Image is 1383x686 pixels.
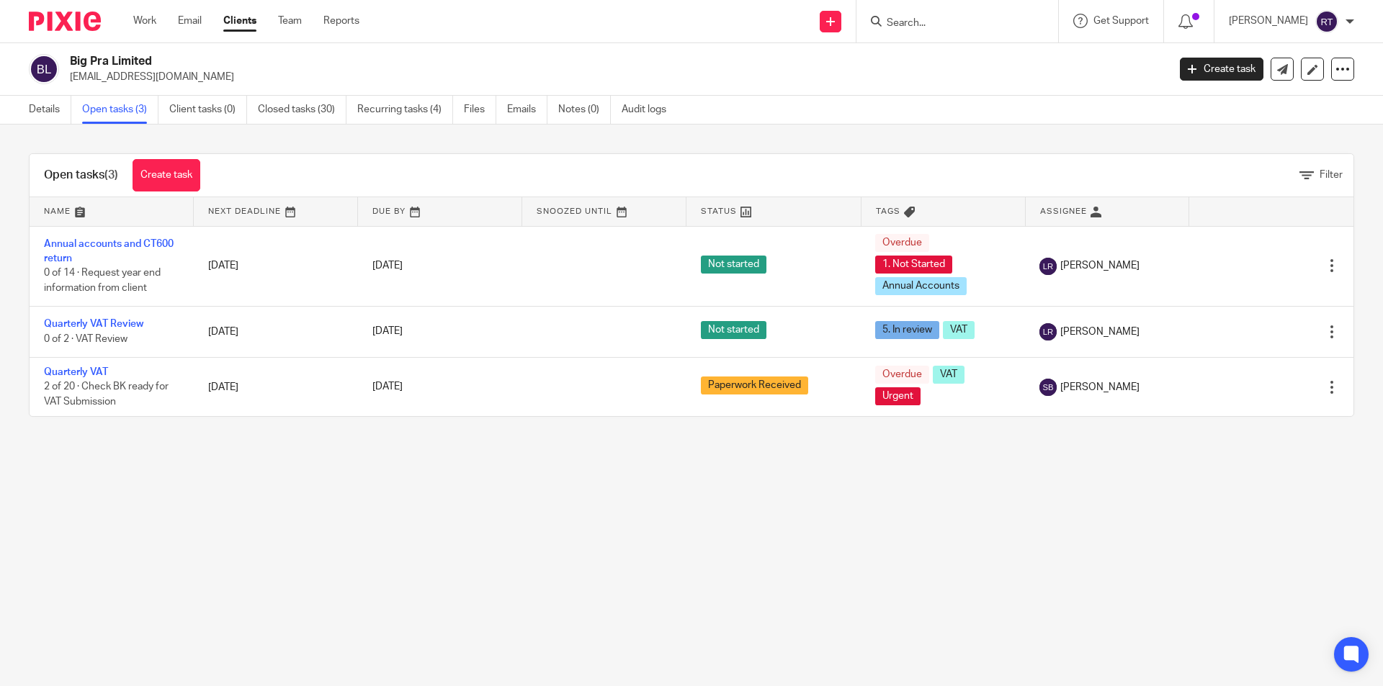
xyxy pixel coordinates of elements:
span: [PERSON_NAME] [1060,325,1140,339]
span: VAT [933,366,964,384]
td: [DATE] [194,306,358,357]
span: Not started [701,256,766,274]
span: Urgent [875,387,921,405]
a: Closed tasks (30) [258,96,346,124]
span: Paperwork Received [701,376,808,394]
a: Quarterly VAT Review [44,319,143,329]
span: Snoozed Until [537,207,612,215]
a: Work [133,14,156,28]
span: 2 of 20 · Check BK ready for VAT Submission [44,382,169,407]
img: svg%3E [29,54,59,84]
img: svg%3E [1039,323,1057,340]
a: Client tasks (0) [169,96,247,124]
a: Quarterly VAT [44,367,108,377]
a: Team [278,14,302,28]
span: 0 of 2 · VAT Review [44,334,127,344]
span: Annual Accounts [875,277,967,295]
span: [PERSON_NAME] [1060,380,1140,394]
span: Overdue [875,366,929,384]
a: Create task [133,159,200,191]
a: Clients [223,14,256,28]
a: Audit logs [622,96,677,124]
span: (3) [104,169,118,181]
span: 1. Not Started [875,256,952,274]
p: [EMAIL_ADDRESS][DOMAIN_NAME] [70,70,1158,84]
span: 0 of 14 · Request year end information from client [44,268,161,294]
span: Status [701,207,737,215]
a: Details [29,96,71,124]
span: [DATE] [372,327,403,337]
img: svg%3E [1039,258,1057,275]
span: Overdue [875,234,929,252]
a: Email [178,14,202,28]
a: Create task [1180,58,1263,81]
p: [PERSON_NAME] [1229,14,1308,28]
span: Filter [1320,170,1343,180]
a: Reports [323,14,359,28]
span: VAT [943,321,975,339]
a: Recurring tasks (4) [357,96,453,124]
img: Pixie [29,12,101,31]
a: Open tasks (3) [82,96,158,124]
a: Annual accounts and CT600 return [44,239,174,263]
a: Files [464,96,496,124]
td: [DATE] [194,357,358,416]
span: [DATE] [372,261,403,271]
h1: Open tasks [44,168,118,183]
span: [DATE] [372,382,403,392]
td: [DATE] [194,226,358,306]
a: Emails [507,96,547,124]
h2: Big Pra Limited [70,54,941,69]
img: svg%3E [1039,379,1057,396]
span: Get Support [1093,16,1149,26]
img: svg%3E [1315,10,1338,33]
span: [PERSON_NAME] [1060,258,1140,273]
input: Search [885,17,1015,30]
span: Not started [701,321,766,339]
span: 5. In review [875,321,939,339]
span: Tags [876,207,900,215]
a: Notes (0) [558,96,611,124]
